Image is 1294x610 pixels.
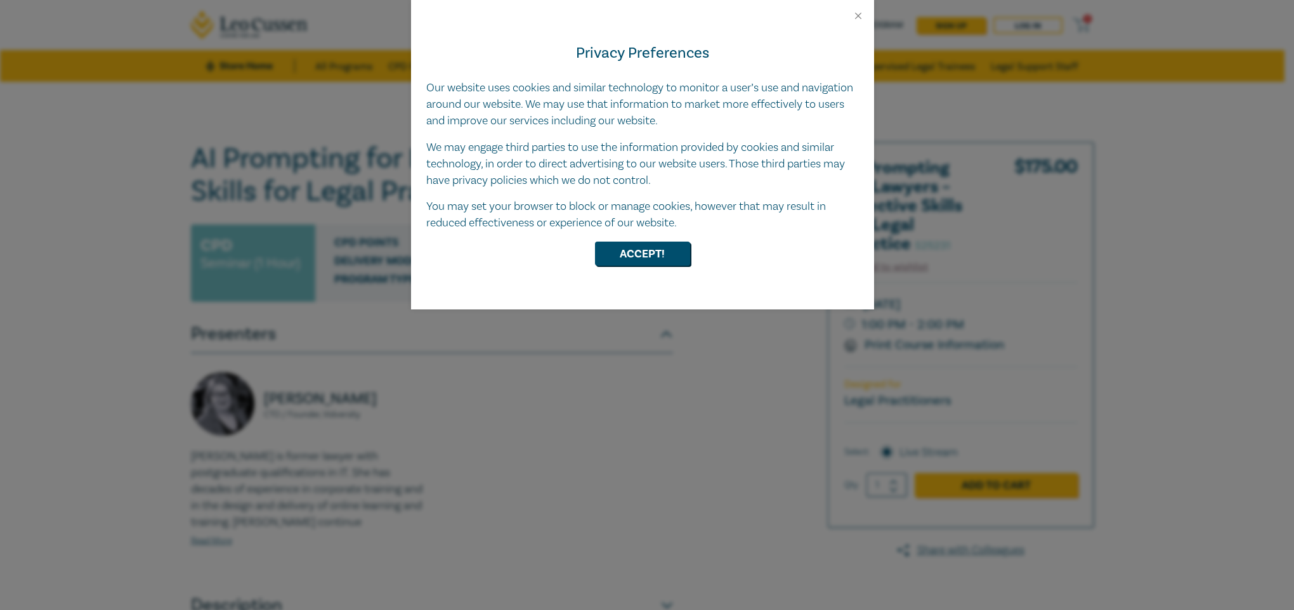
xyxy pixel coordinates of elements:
button: Close [853,10,864,22]
p: You may set your browser to block or manage cookies, however that may result in reduced effective... [426,198,859,231]
p: We may engage third parties to use the information provided by cookies and similar technology, in... [426,140,859,189]
button: Accept! [595,242,690,266]
p: Our website uses cookies and similar technology to monitor a user’s use and navigation around our... [426,80,859,129]
h4: Privacy Preferences [426,42,859,65]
